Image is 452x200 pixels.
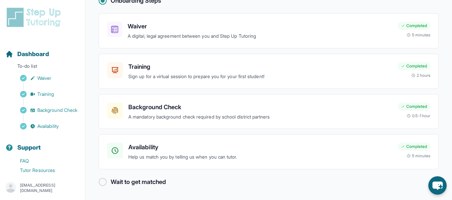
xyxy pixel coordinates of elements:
[128,73,392,80] p: Sign up for a virtual session to prepare you for your first student!
[407,153,430,159] div: 5 minutes
[398,143,430,151] div: Completed
[37,107,77,114] span: Background Check
[5,106,85,115] a: Background Check
[5,7,65,28] img: logo
[411,73,431,78] div: 2 hours
[128,62,392,71] h3: Training
[5,73,85,83] a: Waiver
[111,177,166,187] h2: Wait to get matched
[128,153,392,161] p: Help us match you by telling us when you can tutor.
[5,182,80,194] button: [EMAIL_ADDRESS][DOMAIN_NAME]
[398,103,430,111] div: Completed
[99,54,439,89] a: TrainingSign up for a virtual session to prepare you for your first student!Completed2 hours
[5,89,85,99] a: Training
[5,49,49,59] a: Dashboard
[128,32,392,40] p: A digital, legal agreement between you and Step Up Tutoring
[407,32,430,38] div: 5 minutes
[3,63,82,72] p: To-do list
[99,94,439,129] a: Background CheckA mandatory background check required by school district partnersCompleted0.5-1 hour
[17,49,49,59] span: Dashboard
[5,122,85,131] a: Availability
[3,39,82,61] button: Dashboard
[99,134,439,169] a: AvailabilityHelp us match you by telling us when you can tutor.Completed5 minutes
[398,22,430,30] div: Completed
[5,175,85,191] a: Meet with Onboarding Support
[128,113,392,121] p: A mandatory background check required by school district partners
[37,75,51,81] span: Waiver
[3,132,82,155] button: Support
[37,91,54,97] span: Training
[407,113,430,119] div: 0.5-1 hour
[99,13,439,48] a: WaiverA digital, legal agreement between you and Step Up TutoringCompleted5 minutes
[428,176,447,195] button: chat-button
[128,103,392,112] h3: Background Check
[128,22,392,31] h3: Waiver
[37,123,59,130] span: Availability
[398,62,430,70] div: Completed
[128,143,392,152] h3: Availability
[5,166,85,175] a: Tutor Resources
[5,156,85,166] a: FAQ
[20,183,80,193] p: [EMAIL_ADDRESS][DOMAIN_NAME]
[17,143,41,152] span: Support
